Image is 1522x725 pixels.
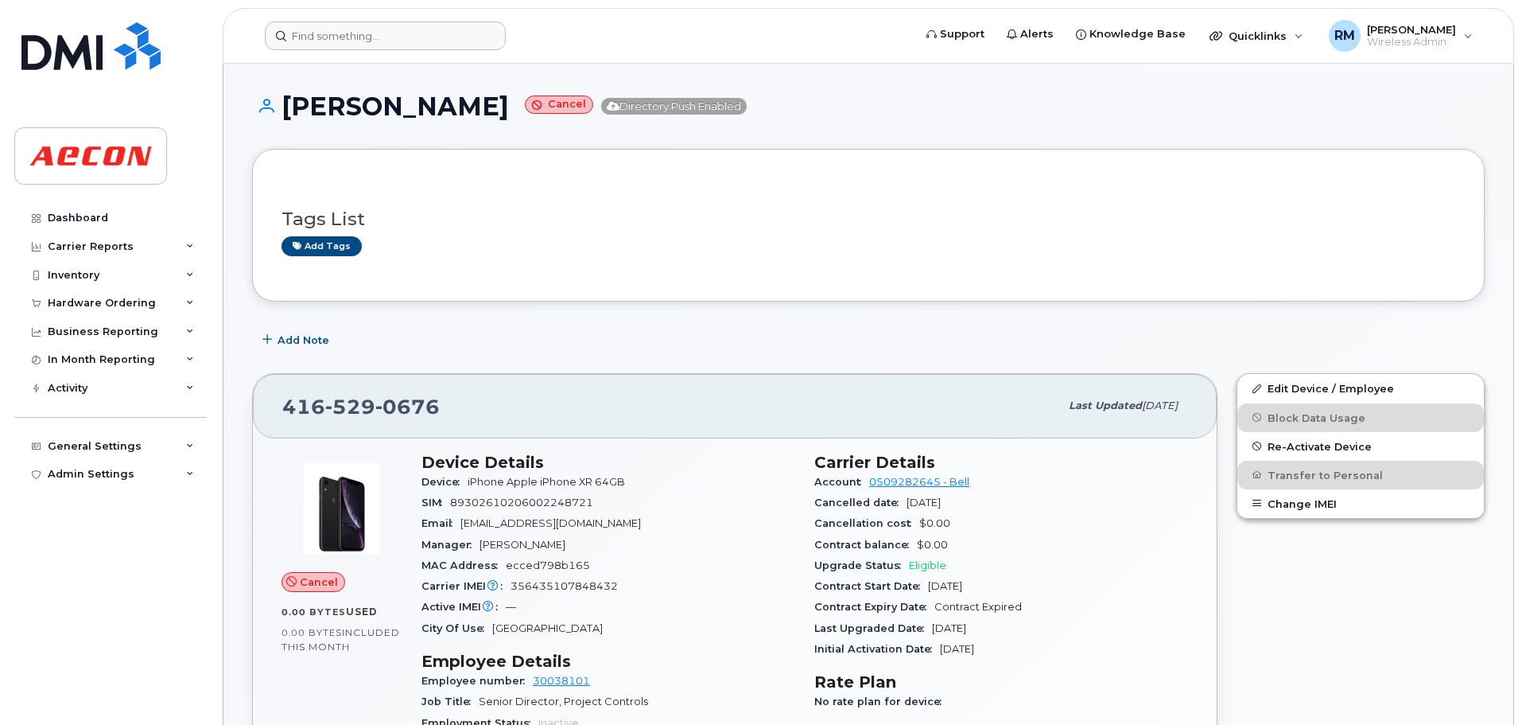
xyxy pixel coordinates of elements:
[940,643,974,655] span: [DATE]
[252,325,343,354] button: Add Note
[281,626,400,653] span: included this month
[928,580,962,592] span: [DATE]
[346,606,378,618] span: used
[300,575,338,590] span: Cancel
[281,627,342,638] span: 0.00 Bytes
[1237,461,1484,489] button: Transfer to Personal
[460,517,641,529] span: [EMAIL_ADDRESS][DOMAIN_NAME]
[1237,432,1484,461] button: Re-Activate Device
[601,98,747,115] span: Directory Push Enabled
[934,601,1022,613] span: Contract Expired
[421,601,506,613] span: Active IMEI
[1268,440,1372,452] span: Re-Activate Device
[814,580,928,592] span: Contract Start Date
[814,517,919,529] span: Cancellation cost
[421,580,511,592] span: Carrier IMEI
[278,333,329,348] span: Add Note
[325,395,375,419] span: 529
[282,395,440,419] span: 416
[917,539,948,551] span: $0.00
[281,606,346,618] span: 0.00 Bytes
[281,209,1455,229] h3: Tags List
[506,559,590,571] span: ecced798b165
[525,95,593,114] small: Cancel
[281,236,362,256] a: Add tags
[814,696,949,707] span: No rate plan for device
[909,559,946,571] span: Eligible
[1142,400,1178,411] span: [DATE]
[919,517,950,529] span: $0.00
[421,652,795,671] h3: Employee Details
[421,497,450,509] span: SIM
[869,476,969,488] a: 0509282645 - Bell
[533,675,590,687] a: 30038101
[506,601,516,613] span: —
[480,539,565,551] span: [PERSON_NAME]
[511,580,618,592] span: 356435107848432
[814,497,907,509] span: Cancelled date
[421,539,480,551] span: Manager
[252,92,1485,120] h1: [PERSON_NAME]
[1237,374,1484,403] a: Edit Device / Employee
[421,517,460,529] span: Email
[421,476,468,488] span: Device
[1237,403,1484,432] button: Block Data Usage
[294,461,390,556] img: image20231002-3703462-1qb80zy.jpeg
[1237,489,1484,518] button: Change IMEI
[375,395,440,419] span: 0676
[907,497,941,509] span: [DATE]
[814,453,1188,472] h3: Carrier Details
[492,622,603,634] span: [GEOGRAPHIC_DATA]
[479,696,648,707] span: Senior Director, Project Controls
[932,622,966,634] span: [DATE]
[814,643,940,655] span: Initial Activation Date
[1069,400,1142,411] span: Last updated
[450,497,593,509] span: 89302610206002248721
[468,476,625,488] span: iPhone Apple iPhone XR 64GB
[814,539,917,551] span: Contract balance
[814,476,869,488] span: Account
[814,601,934,613] span: Contract Expiry Date
[814,672,1188,692] h3: Rate Plan
[421,622,492,634] span: City Of Use
[421,696,479,707] span: Job Title
[814,559,909,571] span: Upgrade Status
[421,675,533,687] span: Employee number
[814,622,932,634] span: Last Upgraded Date
[421,559,506,571] span: MAC Address
[421,453,795,472] h3: Device Details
